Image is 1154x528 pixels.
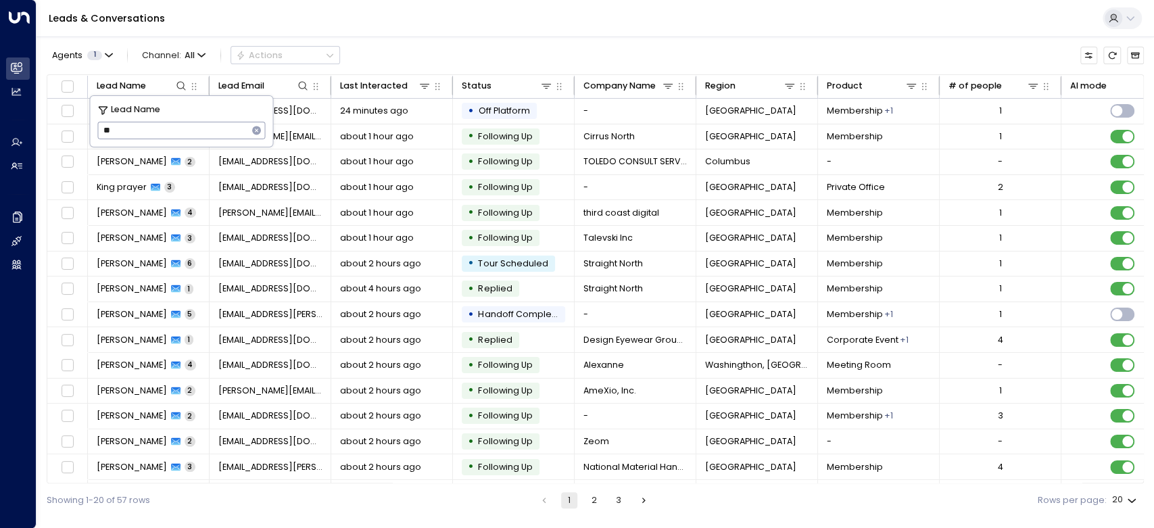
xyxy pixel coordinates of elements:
span: Toggle select all [59,78,75,94]
span: 3 [164,182,175,192]
span: Willie Willie [97,359,167,371]
span: Pittsburgh [705,461,796,473]
span: Talevski Inc [583,232,633,244]
span: Zachary Rogers [97,155,167,168]
div: Company Name [583,78,656,93]
span: Toggle select row [59,459,75,475]
div: • [468,304,474,325]
div: Status [462,78,491,93]
div: Lead Name [97,78,189,93]
span: Membership [827,258,883,270]
span: Washingthon, DC [705,359,809,371]
span: Alexanne [583,359,624,371]
span: Following Up [478,207,532,218]
div: Private Office [884,308,893,320]
span: Julian Renteria [97,410,167,422]
td: - [575,302,696,327]
span: about 2 hours ago [340,258,421,270]
div: Lead Name [97,78,146,93]
span: cs.graczyk@gmail.com [218,308,322,320]
span: Andre Bastos [97,435,167,448]
span: Refresh [1103,47,1120,64]
div: • [468,406,474,427]
span: 2 [185,436,195,446]
span: about 2 hours ago [340,385,421,397]
td: - [818,429,940,454]
span: 1 [185,335,193,345]
span: Private Office [827,181,885,193]
span: Chicago [705,334,796,346]
span: third coast digital [583,207,659,219]
span: Alan Houser [97,385,167,397]
span: TOLEDO CONSULT SERVICES LLC [583,155,688,168]
div: • [468,380,474,401]
span: AmeXio, Inc. [583,385,636,397]
td: - [818,149,940,174]
button: Channel:All [137,47,210,64]
span: Nikki DeRenzo [97,461,167,473]
span: about 2 hours ago [340,308,421,320]
span: Following Up [478,232,532,243]
div: Company Name [583,78,675,93]
span: Ankoor Patel [97,207,167,219]
span: 3 [185,462,195,472]
div: 1 [999,308,1002,320]
span: Toggle select row [59,332,75,347]
div: Product [827,78,919,93]
div: 4 [998,334,1003,346]
div: • [468,126,474,147]
span: Toggle select row [59,281,75,297]
div: Status [462,78,554,93]
span: nikki.derenzo@gmail.com [218,461,322,473]
div: Last Interacted [340,78,432,93]
div: Private Office [884,105,893,117]
div: 1 [999,385,1002,397]
span: Following Up [478,385,532,396]
button: Agents1 [47,47,117,64]
div: # of people [948,78,1040,93]
span: Carl Graczyk [97,308,167,320]
span: Columbus [705,155,750,168]
button: Actions [231,46,340,64]
div: • [468,228,474,249]
span: Chicago [705,308,796,320]
span: All [185,51,195,60]
div: - [998,155,1003,168]
button: Customize [1080,47,1097,64]
div: 1 [999,130,1002,143]
div: • [468,482,474,503]
span: about 1 hour ago [340,232,414,244]
span: Corporate Event [827,334,898,346]
div: Product [827,78,863,93]
span: about 1 hour ago [340,130,414,143]
span: Membership [827,232,883,244]
span: Membership [827,385,883,397]
span: about 2 hours ago [340,461,421,473]
span: 3 [185,233,195,243]
a: Leads & Conversations [49,11,165,25]
span: Membership [827,410,883,422]
span: julianxaviermusic@gmail.com [218,410,322,422]
span: about 4 hours ago [340,283,421,295]
span: Chicago [705,410,796,422]
span: Replied [478,283,512,294]
span: Toggle select row [59,103,75,119]
span: Toggle select row [59,129,75,145]
div: 1 [999,105,1002,117]
span: Membership [827,308,883,320]
span: Chicago [705,435,796,448]
span: 4 [185,360,196,370]
span: about 1 hour ago [340,207,414,219]
span: about 2 hours ago [340,359,421,371]
span: Anita Talevski [97,232,167,244]
span: 2 [185,385,195,395]
span: about 2 hours ago [340,334,421,346]
div: 1 [999,232,1002,244]
div: • [468,253,474,274]
span: Replied [478,334,512,345]
span: Chicago [705,258,796,270]
span: 2 [185,411,195,421]
span: Tour Scheduled [478,258,548,269]
span: zachtrogers98@gmail.com [218,155,322,168]
span: Handoff Completed [478,308,566,320]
